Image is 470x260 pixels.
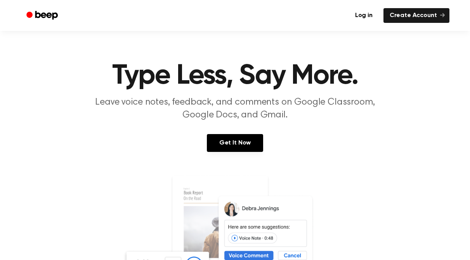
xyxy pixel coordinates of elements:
[36,62,434,90] h1: Type Less, Say More.
[383,8,449,23] a: Create Account
[349,8,379,23] a: Log in
[86,96,384,122] p: Leave voice notes, feedback, and comments on Google Classroom, Google Docs, and Gmail.
[207,134,263,152] a: Get It Now
[21,8,65,23] a: Beep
